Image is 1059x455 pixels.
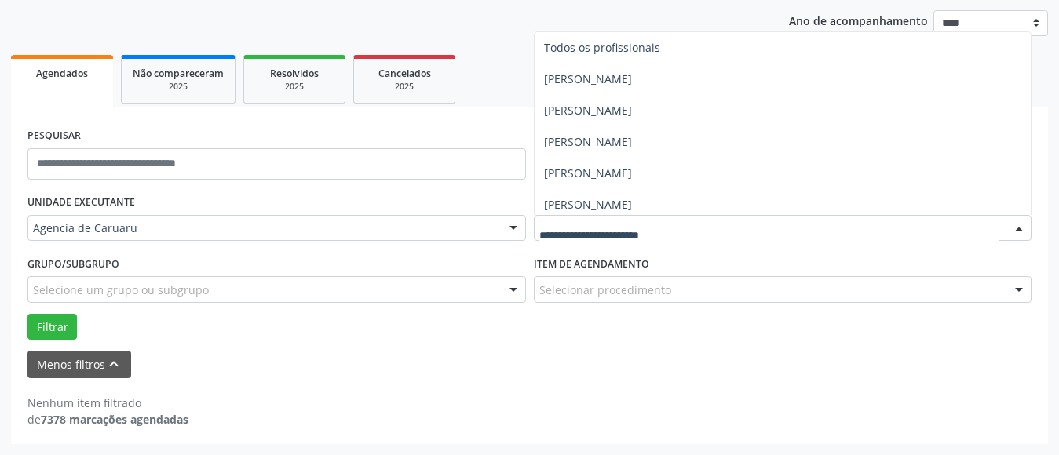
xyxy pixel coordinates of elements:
[539,282,671,298] span: Selecionar procedimento
[544,71,632,86] span: [PERSON_NAME]
[789,10,928,30] p: Ano de acompanhamento
[544,197,632,212] span: [PERSON_NAME]
[27,351,131,378] button: Menos filtroskeyboard_arrow_up
[27,314,77,340] button: Filtrar
[36,67,88,80] span: Agendados
[270,67,319,80] span: Resolvidos
[27,252,119,276] label: Grupo/Subgrupo
[365,81,444,93] div: 2025
[33,282,209,298] span: Selecione um grupo ou subgrupo
[534,252,649,276] label: Item de agendamento
[105,355,122,373] i: keyboard_arrow_up
[255,81,334,93] div: 2025
[27,124,81,148] label: PESQUISAR
[27,411,188,428] div: de
[133,67,224,80] span: Não compareceram
[33,220,494,236] span: Agencia de Caruaru
[544,166,632,180] span: [PERSON_NAME]
[41,412,188,427] strong: 7378 marcações agendadas
[133,81,224,93] div: 2025
[378,67,431,80] span: Cancelados
[544,134,632,149] span: [PERSON_NAME]
[27,191,135,215] label: UNIDADE EXECUTANTE
[544,103,632,118] span: [PERSON_NAME]
[27,395,188,411] div: Nenhum item filtrado
[544,40,660,55] span: Todos os profissionais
